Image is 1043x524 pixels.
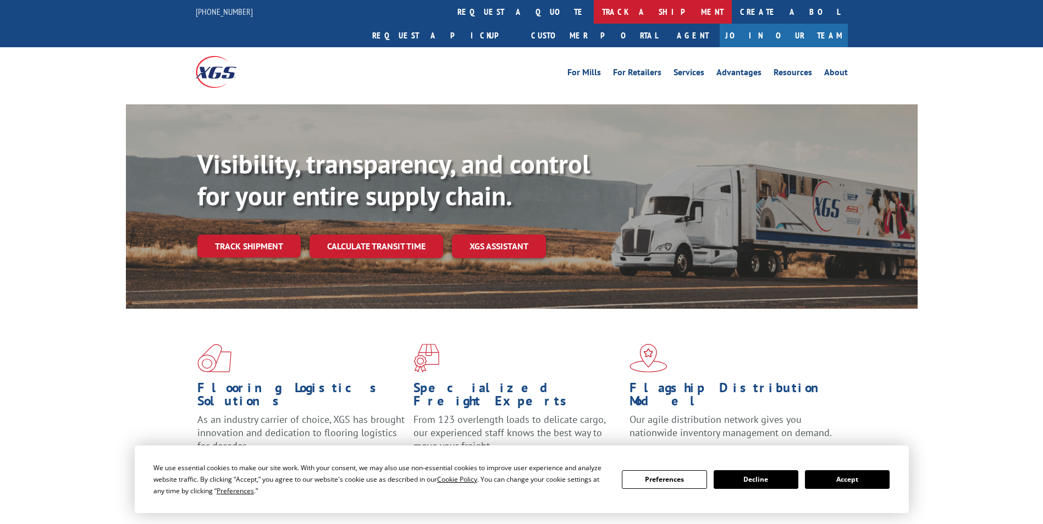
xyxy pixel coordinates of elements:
span: Our agile distribution network gives you nationwide inventory management on demand. [630,413,832,439]
button: Preferences [622,470,707,489]
a: For Retailers [613,68,661,80]
a: XGS ASSISTANT [452,235,546,258]
span: As an industry carrier of choice, XGS has brought innovation and dedication to flooring logistics... [197,413,405,452]
span: Preferences [217,486,254,495]
a: Join Our Team [720,24,848,47]
div: We use essential cookies to make our site work. With your consent, we may also use non-essential ... [153,462,609,497]
h1: Specialized Freight Experts [413,381,621,413]
a: For Mills [567,68,601,80]
button: Decline [714,470,798,489]
img: xgs-icon-total-supply-chain-intelligence-red [197,344,231,372]
h1: Flagship Distribution Model [630,381,837,413]
a: Agent [666,24,720,47]
a: Customer Portal [523,24,666,47]
button: Accept [805,470,890,489]
a: Request a pickup [364,24,523,47]
b: Visibility, transparency, and control for your entire supply chain. [197,147,590,213]
img: xgs-icon-flagship-distribution-model-red [630,344,667,372]
a: [PHONE_NUMBER] [196,6,253,17]
a: Resources [774,68,812,80]
a: Services [674,68,704,80]
a: Track shipment [197,235,301,258]
img: xgs-icon-focused-on-flooring-red [413,344,439,372]
a: Advantages [716,68,761,80]
div: Cookie Consent Prompt [135,445,909,513]
a: Calculate transit time [310,235,443,258]
h1: Flooring Logistics Solutions [197,381,405,413]
span: Cookie Policy [437,475,477,484]
p: From 123 overlength loads to delicate cargo, our experienced staff knows the best way to move you... [413,413,621,462]
a: About [824,68,848,80]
